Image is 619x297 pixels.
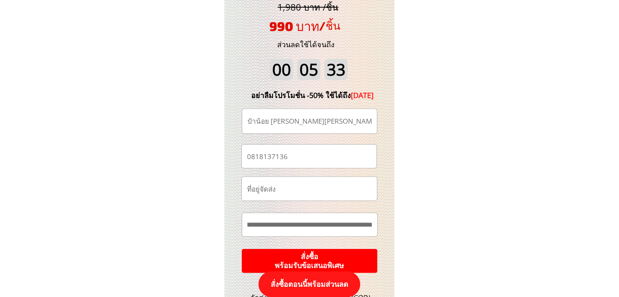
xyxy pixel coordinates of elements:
[258,271,360,297] p: สั่งซื้อตอนนี้พร้อมส่วนลด
[266,39,346,50] h3: ส่วนลดใช้ได้จนถึง
[245,145,373,168] input: เบอร์โทรศัพท์
[245,109,374,133] input: ชื่อ-นามสกุล
[278,1,338,13] span: 1,980 บาท /ชิ้น
[269,18,319,33] span: 990 บาท
[241,249,378,273] p: สั่งซื้อ พร้อมรับข้อเสนอพิเศษ
[319,19,340,32] span: /ชิ้น
[351,90,374,100] span: [DATE]
[245,177,374,201] input: ที่อยู่จัดส่ง
[239,90,386,101] div: อย่าลืมโปรโมชั่น -50% ใช้ได้ถึง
